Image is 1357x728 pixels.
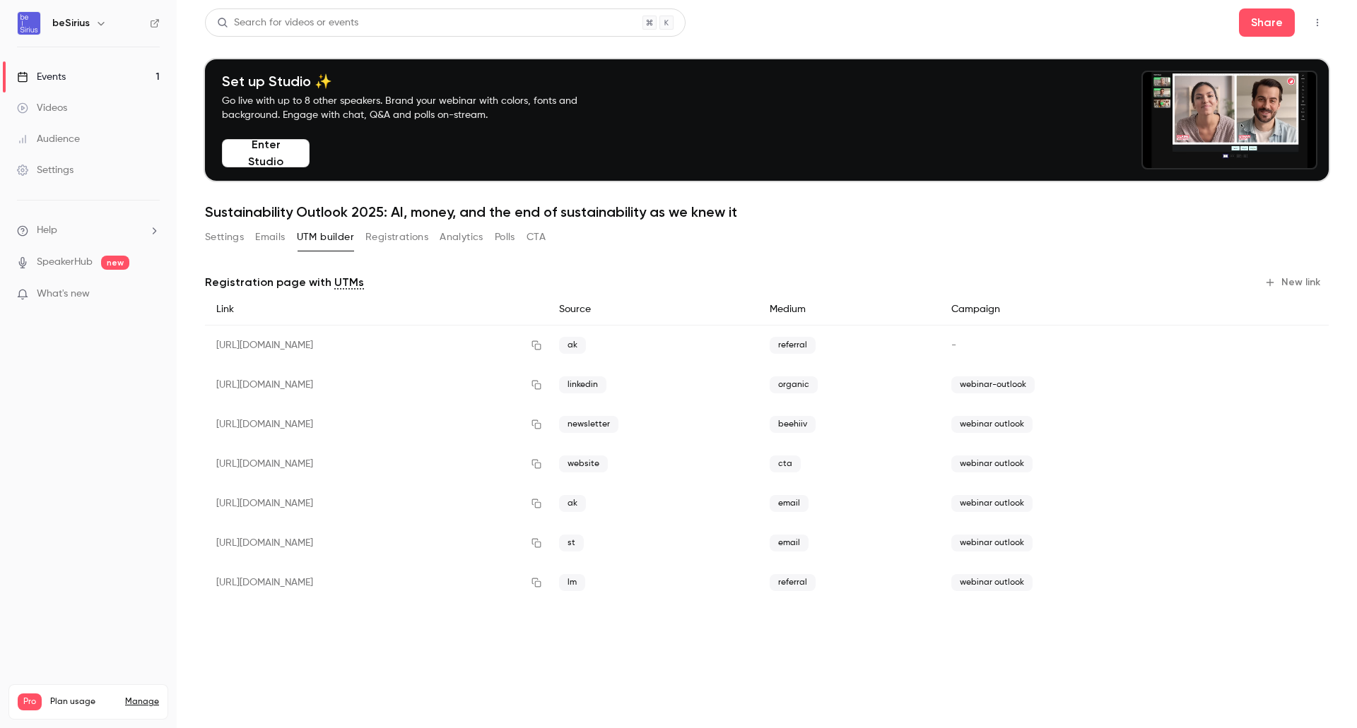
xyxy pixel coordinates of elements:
span: beehiiv [770,416,816,433]
div: [URL][DOMAIN_NAME] [205,326,548,366]
span: ak [559,337,586,354]
button: New link [1259,271,1329,294]
li: help-dropdown-opener [17,223,160,238]
span: webinar outlook [951,574,1033,591]
span: email [770,495,809,512]
button: Analytics [440,226,483,249]
span: ak [559,495,586,512]
span: linkedin [559,376,606,393]
span: Help [37,223,57,238]
span: lm [559,574,585,591]
span: website [559,455,608,472]
h1: Sustainability Outlook 2025: AI, money, and the end of sustainability as we knew it [205,203,1329,220]
p: Registration page with [205,274,364,291]
span: Plan usage [50,696,117,708]
div: Medium [758,294,940,326]
img: beSirius [18,12,40,35]
div: Settings [17,163,74,177]
span: referral [770,574,816,591]
h4: Set up Studio ✨ [222,73,611,90]
button: Enter Studio [222,139,310,167]
span: webinar outlook [951,535,1033,551]
span: webinar outlook [951,416,1033,433]
span: webinar-outlook [951,376,1035,393]
div: Campaign [940,294,1212,326]
a: Manage [125,696,159,708]
span: email [770,535,809,551]
button: Settings [205,226,244,249]
div: [URL][DOMAIN_NAME] [205,484,548,523]
div: Link [205,294,548,326]
h6: beSirius [52,16,90,30]
span: Pro [18,693,42,710]
div: [URL][DOMAIN_NAME] [205,365,548,405]
span: cta [770,455,801,472]
button: UTM builder [297,226,354,249]
span: referral [770,337,816,354]
div: [URL][DOMAIN_NAME] [205,405,548,444]
div: [URL][DOMAIN_NAME] [205,444,548,484]
div: Audience [17,132,80,146]
span: - [951,340,956,350]
div: [URL][DOMAIN_NAME] [205,523,548,563]
span: newsletter [559,416,618,433]
a: SpeakerHub [37,255,93,270]
span: organic [770,376,818,393]
button: Polls [495,226,515,249]
span: new [101,256,129,270]
span: webinar outlook [951,495,1033,512]
p: Go live with up to 8 other speakers. Brand your webinar with colors, fonts and background. Engage... [222,94,611,122]
a: UTMs [334,274,364,291]
button: CTA [527,226,546,249]
div: Source [548,294,758,326]
div: Search for videos or events [217,16,358,30]
div: [URL][DOMAIN_NAME] [205,563,548,602]
button: Share [1239,8,1295,37]
span: What's new [37,287,90,302]
span: webinar outlook [951,455,1033,472]
div: Events [17,70,66,84]
span: st [559,535,584,551]
button: Emails [255,226,285,249]
div: Videos [17,101,67,115]
button: Registrations [365,226,428,249]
